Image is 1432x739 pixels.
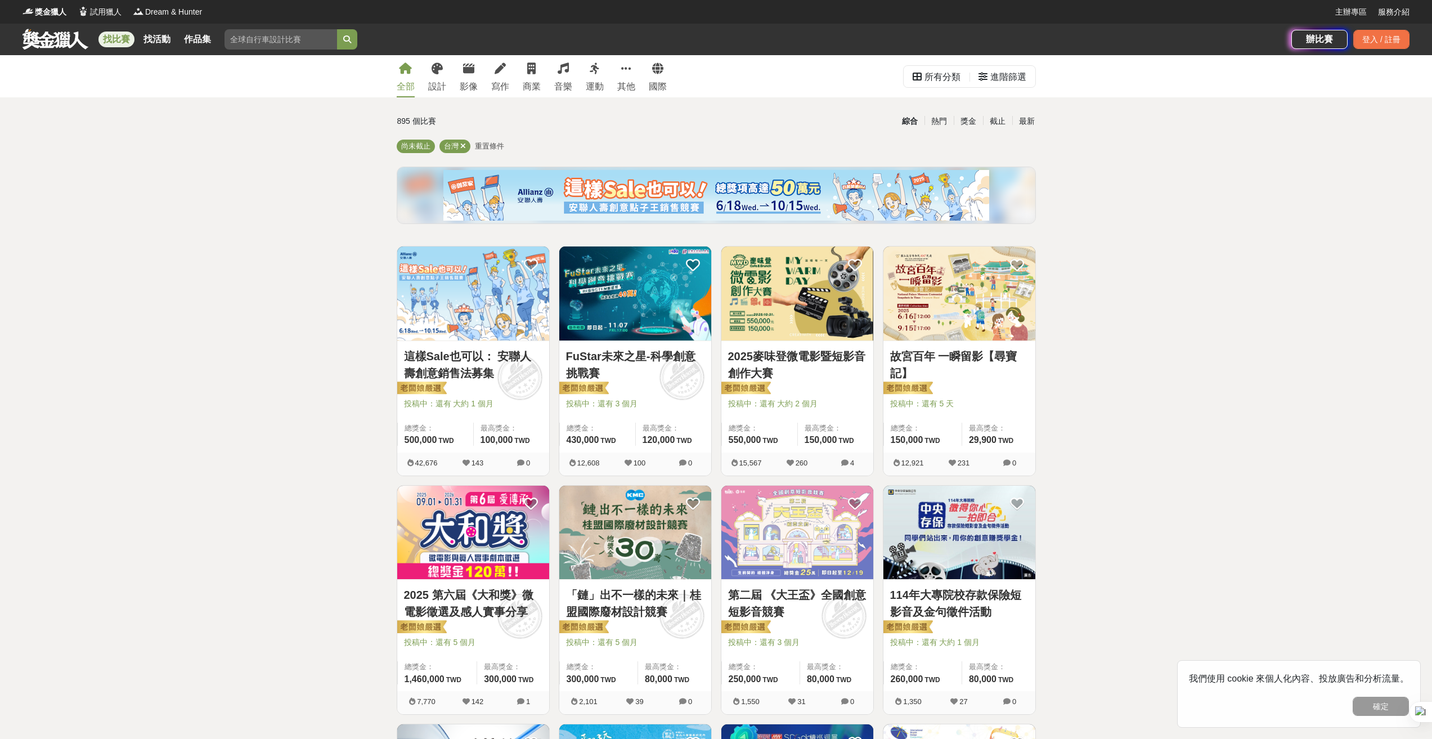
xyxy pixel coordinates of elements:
[805,435,837,445] span: 150,000
[728,637,867,648] span: 投稿中：還有 3 個月
[969,423,1029,434] span: 最高獎金：
[890,586,1029,620] a: 114年大專院校存款保險短影音及金句徵件活動
[395,381,447,397] img: 老闆娘嚴選
[397,80,415,93] div: 全部
[559,247,711,341] img: Cover Image
[729,661,793,673] span: 總獎金：
[807,674,834,684] span: 80,000
[566,586,704,620] a: 「鏈」出不一樣的未來｜桂盟國際廢材設計競賽
[969,661,1029,673] span: 最高獎金：
[397,55,415,97] a: 全部
[1353,697,1409,716] button: 確定
[807,661,867,673] span: 最高獎金：
[428,80,446,93] div: 設計
[674,676,689,684] span: TWD
[721,486,873,580] img: Cover Image
[728,348,867,382] a: 2025麥味登微電影暨短影音創作大賽
[438,437,454,445] span: TWD
[969,674,996,684] span: 80,000
[954,111,983,131] div: 獎金
[446,676,461,684] span: TWD
[566,398,704,410] span: 投稿中：還有 3 個月
[969,435,996,445] span: 29,900
[883,486,1035,580] a: Cover Image
[417,697,436,706] span: 7,770
[645,661,704,673] span: 最高獎金：
[643,423,704,434] span: 最高獎金：
[901,459,924,467] span: 12,921
[958,459,970,467] span: 231
[523,55,541,97] a: 商業
[883,247,1035,341] img: Cover Image
[145,6,202,18] span: Dream & Hunter
[554,55,572,97] a: 音樂
[405,661,470,673] span: 總獎金：
[924,437,940,445] span: TWD
[395,620,447,635] img: 老闆娘嚴選
[890,398,1029,410] span: 投稿中：還有 5 天
[890,637,1029,648] span: 投稿中：還有 大約 1 個月
[404,637,542,648] span: 投稿中：還有 5 個月
[401,142,430,150] span: 尚未截止
[23,6,34,17] img: Logo
[397,247,549,341] img: Cover Image
[890,348,1029,382] a: 故宮百年 一瞬留影【尋寶記】
[397,486,549,580] a: Cover Image
[526,697,530,706] span: 1
[998,437,1013,445] span: TWD
[415,459,438,467] span: 42,676
[1012,459,1016,467] span: 0
[444,142,459,150] span: 台灣
[526,459,530,467] span: 0
[838,437,854,445] span: TWD
[600,676,616,684] span: TWD
[983,111,1012,131] div: 截止
[903,697,922,706] span: 1,350
[924,676,940,684] span: TWD
[617,55,635,97] a: 其他
[959,697,967,706] span: 27
[836,676,851,684] span: TWD
[491,55,509,97] a: 寫作
[460,80,478,93] div: 影像
[728,398,867,410] span: 投稿中：還有 大約 2 個月
[405,674,445,684] span: 1,460,000
[559,486,711,580] img: Cover Image
[797,697,805,706] span: 31
[729,674,761,684] span: 250,000
[895,111,924,131] div: 綜合
[676,437,692,445] span: TWD
[579,697,598,706] span: 2,101
[721,247,873,341] img: Cover Image
[567,674,599,684] span: 300,000
[1291,30,1348,49] div: 辦比賽
[567,423,629,434] span: 總獎金：
[688,697,692,706] span: 0
[998,676,1013,684] span: TWD
[472,459,484,467] span: 143
[891,674,923,684] span: 260,000
[762,437,778,445] span: TWD
[891,435,923,445] span: 150,000
[566,637,704,648] span: 投稿中：還有 5 個月
[586,55,604,97] a: 運動
[739,459,762,467] span: 15,567
[586,80,604,93] div: 運動
[404,348,542,382] a: 這樣Sale也可以： 安聯人壽創意銷售法募集
[645,674,672,684] span: 80,000
[729,423,791,434] span: 總獎金：
[1012,697,1016,706] span: 0
[719,381,771,397] img: 老闆娘嚴選
[133,6,202,18] a: LogoDream & Hunter
[924,66,960,88] div: 所有分類
[850,697,854,706] span: 0
[78,6,122,18] a: Logo試用獵人
[643,435,675,445] span: 120,000
[514,437,529,445] span: TWD
[617,80,635,93] div: 其他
